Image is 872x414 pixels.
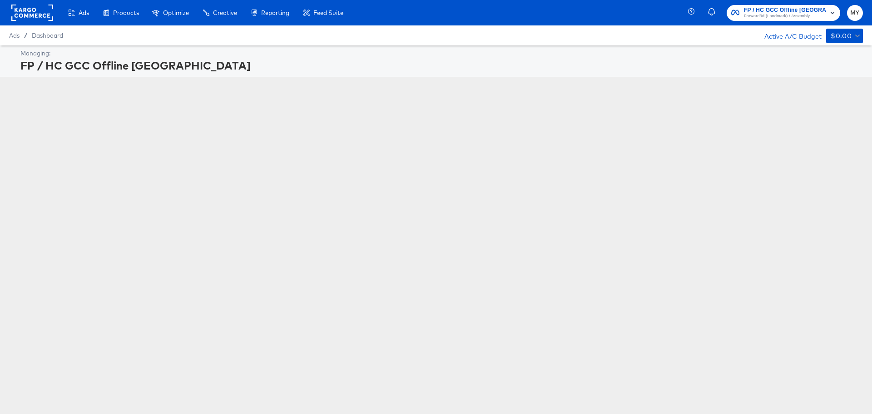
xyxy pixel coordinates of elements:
[831,30,852,42] div: $0.00
[847,5,863,21] button: MY
[313,9,343,16] span: Feed Suite
[20,58,861,73] div: FP / HC GCC Offline [GEOGRAPHIC_DATA]
[213,9,237,16] span: Creative
[727,5,840,21] button: FP / HC GCC Offline [GEOGRAPHIC_DATA]Forward3d (Landmark) / Assembly
[851,8,859,18] span: MY
[744,13,827,20] span: Forward3d (Landmark) / Assembly
[20,49,861,58] div: Managing:
[32,32,63,39] a: Dashboard
[163,9,189,16] span: Optimize
[9,32,20,39] span: Ads
[826,29,863,43] button: $0.00
[755,29,822,42] div: Active A/C Budget
[261,9,289,16] span: Reporting
[744,5,827,15] span: FP / HC GCC Offline [GEOGRAPHIC_DATA]
[113,9,139,16] span: Products
[20,32,32,39] span: /
[79,9,89,16] span: Ads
